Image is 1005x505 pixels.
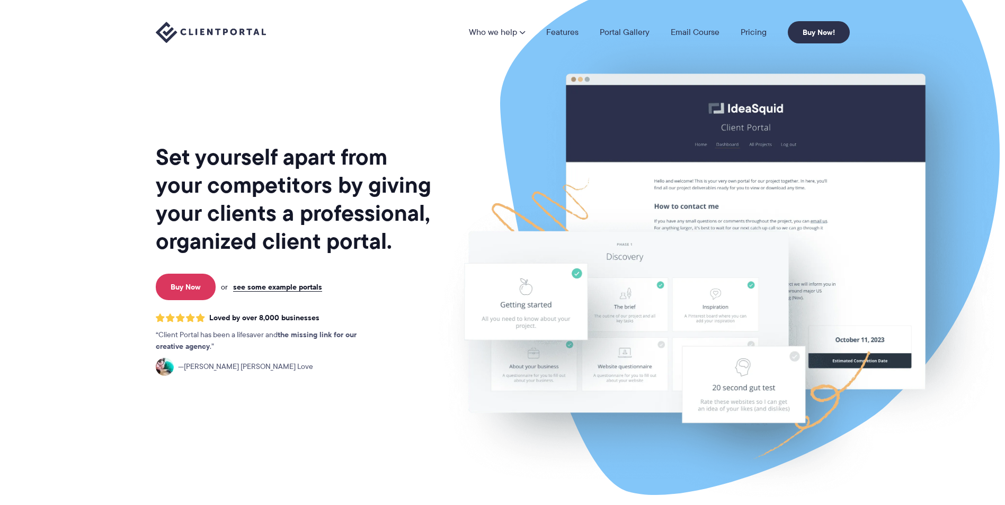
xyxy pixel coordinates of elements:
a: Who we help [469,28,525,37]
span: Loved by over 8,000 businesses [209,313,319,322]
a: Email Course [671,28,719,37]
a: Buy Now! [788,21,850,43]
span: [PERSON_NAME] [PERSON_NAME] Love [178,361,313,373]
a: see some example portals [233,282,322,292]
a: Portal Gallery [600,28,650,37]
span: or [221,282,228,292]
h1: Set yourself apart from your competitors by giving your clients a professional, organized client ... [156,143,433,255]
a: Pricing [741,28,767,37]
strong: the missing link for our creative agency [156,329,357,352]
a: Buy Now [156,274,216,300]
a: Features [546,28,579,37]
p: Client Portal has been a lifesaver and . [156,329,378,353]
